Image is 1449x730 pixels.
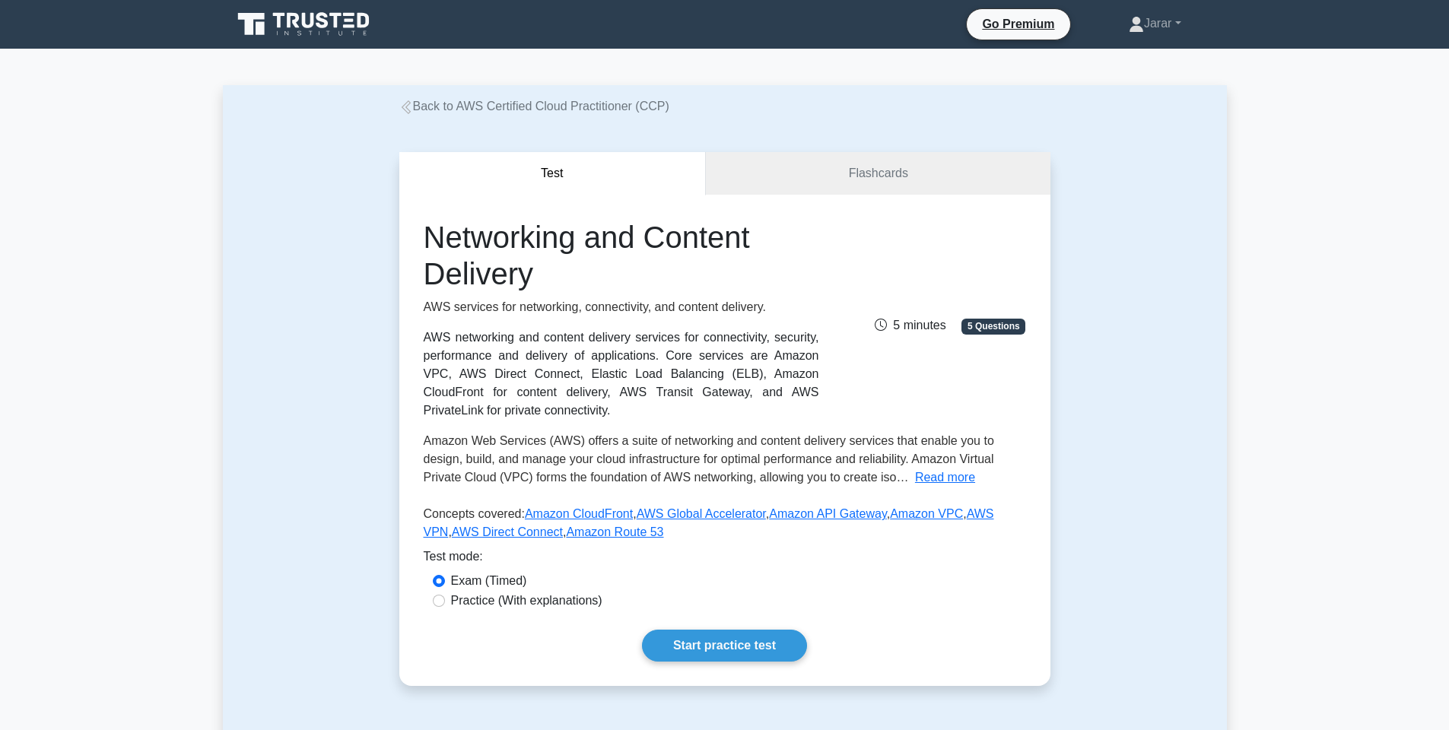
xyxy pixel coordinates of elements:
[961,319,1025,334] span: 5 Questions
[424,434,994,484] span: Amazon Web Services (AWS) offers a suite of networking and content delivery services that enable ...
[890,507,963,520] a: Amazon VPC
[424,219,819,292] h1: Networking and Content Delivery
[424,328,819,420] div: AWS networking and content delivery services for connectivity, security, performance and delivery...
[1092,8,1218,39] a: Jarar
[452,525,563,538] a: AWS Direct Connect
[424,505,1026,547] p: Concepts covered: , , , , , ,
[875,319,945,332] span: 5 minutes
[915,468,975,487] button: Read more
[399,100,669,113] a: Back to AWS Certified Cloud Practitioner (CCP)
[642,630,807,662] a: Start practice test
[451,592,602,610] label: Practice (With explanations)
[424,547,1026,572] div: Test mode:
[637,507,766,520] a: AWS Global Accelerator
[525,507,633,520] a: Amazon CloudFront
[399,152,707,195] button: Test
[451,572,527,590] label: Exam (Timed)
[424,298,819,316] p: AWS services for networking, connectivity, and content delivery.
[566,525,663,538] a: Amazon Route 53
[769,507,886,520] a: Amazon API Gateway
[706,152,1050,195] a: Flashcards
[973,14,1063,33] a: Go Premium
